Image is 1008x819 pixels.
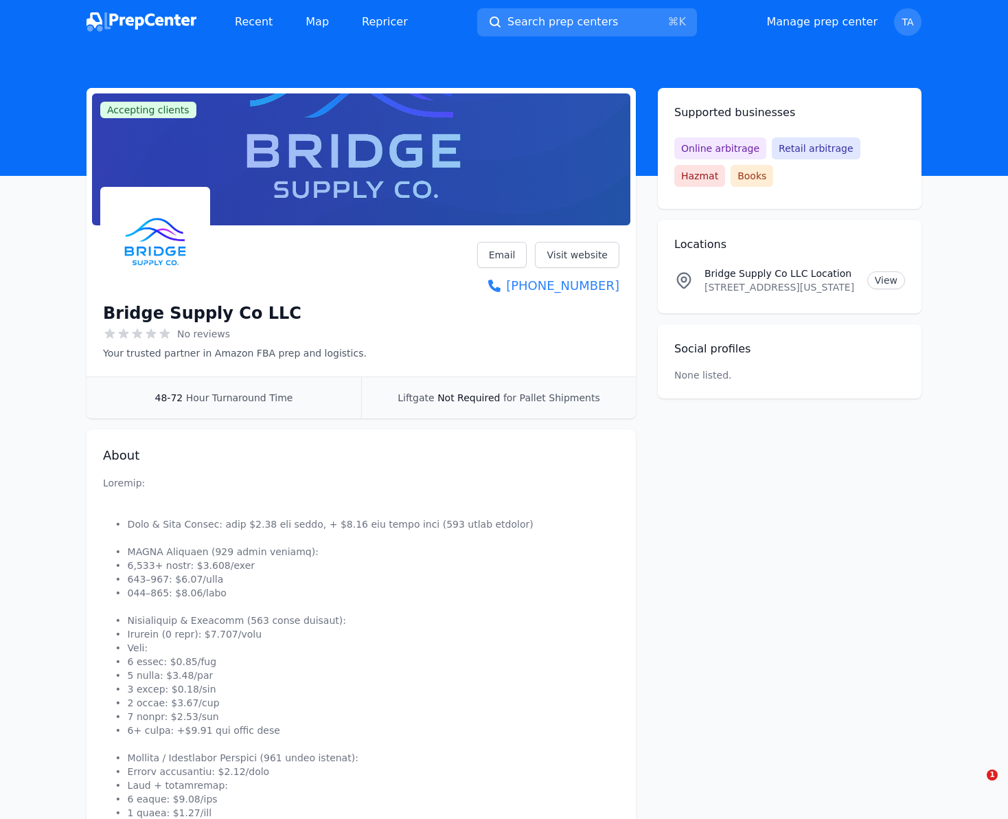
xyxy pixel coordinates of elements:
span: Books [731,165,773,187]
img: Bridge Supply Co LLC [103,190,207,294]
a: Map [295,8,340,36]
a: View [867,271,905,289]
img: PrepCenter [87,12,196,32]
p: Your trusted partner in Amazon FBA prep and logistics. [103,346,367,360]
h2: About [103,446,619,465]
span: Hour Turnaround Time [186,392,293,403]
span: Search prep centers [507,14,618,30]
a: Email [477,242,527,268]
a: Manage prep center [766,14,878,30]
span: 48-72 [155,392,183,403]
p: Bridge Supply Co LLC Location [705,267,856,280]
span: TA [902,17,913,27]
a: [PHONE_NUMBER] [477,276,619,295]
span: Retail arbitrage [772,137,860,159]
p: [STREET_ADDRESS][US_STATE] [705,280,856,294]
span: Online arbitrage [674,137,766,159]
span: 1 [987,770,998,781]
span: Hazmat [674,165,725,187]
h2: Supported businesses [674,104,905,121]
a: Recent [224,8,284,36]
kbd: ⌘ [668,15,679,28]
h2: Locations [674,236,905,253]
span: for Pallet Shipments [503,392,600,403]
span: No reviews [177,327,230,341]
a: Repricer [351,8,419,36]
span: Liftgate [398,392,434,403]
kbd: K [679,15,687,28]
iframe: Intercom live chat [959,770,992,803]
h1: Bridge Supply Co LLC [103,302,301,324]
button: TA [894,8,921,36]
button: Search prep centers⌘K [477,8,697,36]
p: None listed. [674,368,732,382]
a: Visit website [535,242,619,268]
span: Not Required [437,392,500,403]
h2: Social profiles [674,341,905,357]
span: Accepting clients [100,102,196,118]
